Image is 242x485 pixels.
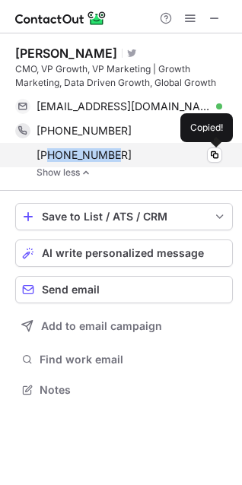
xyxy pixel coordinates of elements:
div: [PERSON_NAME] [15,46,117,61]
span: Find work email [40,353,227,366]
span: Notes [40,383,227,397]
button: AI write personalized message [15,239,233,267]
img: ContactOut v5.3.10 [15,9,107,27]
img: - [81,167,91,178]
button: Add to email campaign [15,312,233,340]
span: [PHONE_NUMBER] [37,124,132,138]
button: save-profile-one-click [15,203,233,230]
span: [PHONE_NUMBER] [37,148,132,162]
span: Add to email campaign [41,320,162,332]
div: Save to List / ATS / CRM [42,211,206,223]
button: Send email [15,276,233,303]
span: AI write personalized message [42,247,204,259]
span: Send email [42,284,100,296]
a: Show less [37,167,233,178]
button: Notes [15,379,233,401]
span: [EMAIL_ADDRESS][DOMAIN_NAME] [37,100,211,113]
button: Find work email [15,349,233,370]
div: CMO, VP Growth, VP Marketing | Growth Marketing, Data Driven Growth, Global Growth [15,62,233,90]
